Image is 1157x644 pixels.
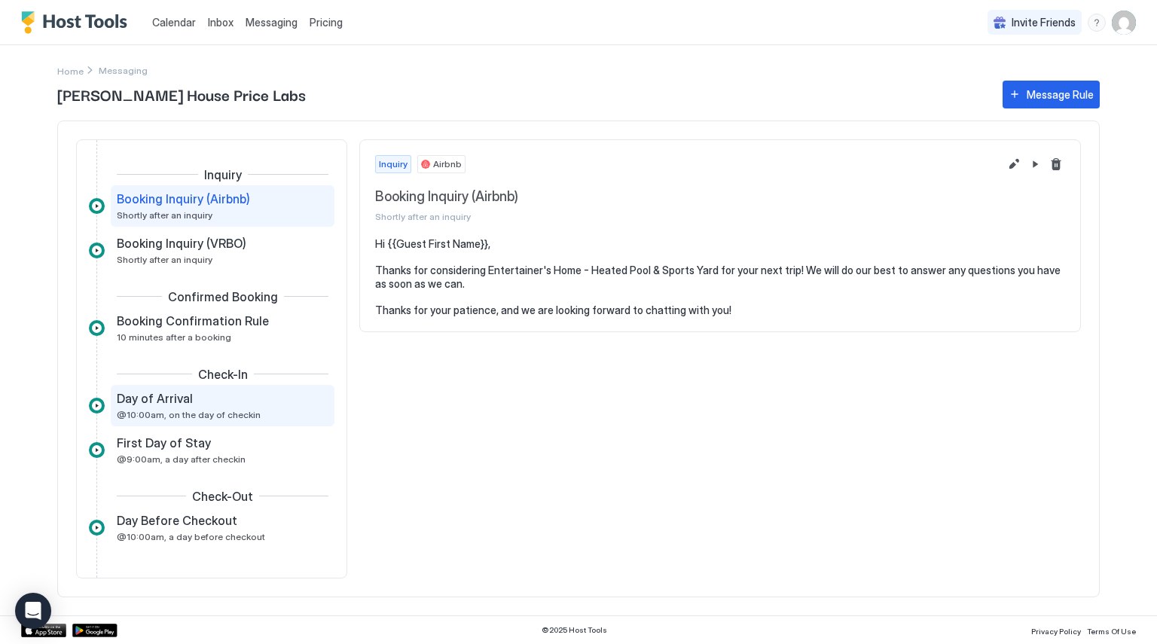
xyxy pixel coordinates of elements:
[1087,622,1136,638] a: Terms Of Use
[208,14,234,30] a: Inbox
[1026,155,1044,173] button: Pause Message Rule
[542,625,607,635] span: © 2025 Host Tools
[379,157,408,171] span: Inquiry
[117,435,211,450] span: First Day of Stay
[117,254,212,265] span: Shortly after an inquiry
[246,14,298,30] a: Messaging
[1112,11,1136,35] div: User profile
[168,289,278,304] span: Confirmed Booking
[204,167,242,182] span: Inquiry
[117,513,237,528] span: Day Before Checkout
[99,65,148,76] span: Breadcrumb
[433,157,462,171] span: Airbnb
[246,16,298,29] span: Messaging
[208,16,234,29] span: Inbox
[152,14,196,30] a: Calendar
[198,367,248,382] span: Check-In
[117,331,231,343] span: 10 minutes after a booking
[375,211,999,222] span: Shortly after an inquiry
[57,66,84,77] span: Home
[310,16,343,29] span: Pricing
[1005,155,1023,173] button: Edit message rule
[1088,14,1106,32] div: menu
[117,313,269,328] span: Booking Confirmation Rule
[21,11,134,34] a: Host Tools Logo
[117,531,265,542] span: @10:00am, a day before checkout
[117,409,261,420] span: @10:00am, on the day of checkin
[192,489,253,504] span: Check-Out
[1003,81,1100,108] button: Message Rule
[1031,622,1081,638] a: Privacy Policy
[15,593,51,629] div: Open Intercom Messenger
[1087,627,1136,636] span: Terms Of Use
[1027,87,1094,102] div: Message Rule
[21,624,66,637] a: App Store
[152,16,196,29] span: Calendar
[72,624,118,637] a: Google Play Store
[117,391,193,406] span: Day of Arrival
[57,63,84,78] div: Breadcrumb
[117,209,212,221] span: Shortly after an inquiry
[375,188,999,206] span: Booking Inquiry (Airbnb)
[1012,16,1076,29] span: Invite Friends
[117,236,246,251] span: Booking Inquiry (VRBO)
[57,63,84,78] a: Home
[117,453,246,465] span: @9:00am, a day after checkin
[1047,155,1065,173] button: Delete message rule
[57,83,988,105] span: [PERSON_NAME] House Price Labs
[1031,627,1081,636] span: Privacy Policy
[117,191,250,206] span: Booking Inquiry (Airbnb)
[375,237,1065,316] pre: Hi {{Guest First Name}}, Thanks for considering Entertainer's Home - Heated Pool & Sports Yard fo...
